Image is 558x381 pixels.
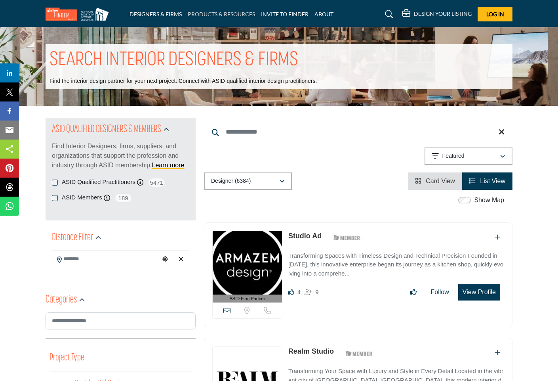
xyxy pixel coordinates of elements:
h2: Categories [46,293,77,307]
h1: SEARCH INTERIOR DESIGNERS & FIRMS [50,48,298,73]
p: Featured [442,152,465,160]
button: Like listing [405,284,422,300]
a: PRODUCTS & RESOURCES [188,11,255,17]
img: ASID Members Badge Icon [341,348,377,358]
input: ASID Members checkbox [52,195,58,201]
a: Add To List [495,234,500,241]
div: Clear search location [175,251,187,268]
span: 5471 [148,178,166,188]
span: List View [480,178,505,184]
div: Choose your current location [159,251,171,268]
a: Transforming Spaces with Timeless Design and Technical Precision Founded in [DATE], this innovati... [288,247,504,278]
input: Search Location [52,251,159,267]
img: Site Logo [46,8,113,21]
input: Search Category [46,312,196,329]
h5: DESIGN YOUR LISTING [414,10,472,17]
a: Realm Studio [288,347,334,355]
p: Find the interior design partner for your next project. Connect with ASID-qualified interior desi... [50,77,317,85]
span: Log In [486,11,504,17]
span: 189 [114,193,132,203]
a: Search [377,8,398,21]
span: 9 [315,289,318,295]
p: Find Interior Designers, firms, suppliers, and organizations that support the profession and indu... [52,142,189,170]
input: Search Keyword [204,123,512,142]
h2: Distance Filter [52,231,93,245]
button: Log In [478,7,512,21]
a: View List [469,178,505,184]
button: Designer (6384) [204,172,292,190]
a: INVITE TO FINDER [261,11,309,17]
i: Likes [288,289,294,295]
img: ASID Members Badge Icon [329,233,365,243]
a: Studio Ad [288,232,322,240]
a: View Card [415,178,455,184]
button: Featured [425,147,512,165]
p: Realm Studio [288,346,334,357]
label: ASID Qualified Practitioners [62,178,135,187]
li: List View [462,172,512,190]
label: Show Map [474,195,504,205]
input: ASID Qualified Practitioners checkbox [52,180,58,186]
a: Learn more [152,162,185,168]
a: ABOUT [314,11,333,17]
span: ASID Firm Partner [230,295,265,302]
div: Followers [305,287,318,297]
span: 4 [297,289,301,295]
button: Follow [426,284,454,300]
button: View Profile [458,284,500,301]
li: Card View [408,172,462,190]
h2: ASID QUALIFIED DESIGNERS & MEMBERS [52,123,161,137]
a: Add To List [495,349,500,356]
label: ASID Members [62,193,102,202]
p: Transforming Spaces with Timeless Design and Technical Precision Founded in [DATE], this innovati... [288,251,504,278]
p: Designer (6384) [211,177,251,185]
a: DESIGNERS & FIRMS [130,11,182,17]
p: Studio Ad [288,231,322,241]
button: Project Type [50,350,84,366]
div: DESIGN YOUR LISTING [402,10,472,19]
img: Studio Ad [213,231,282,295]
a: ASID Firm Partner [213,231,282,303]
span: Card View [426,178,455,184]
